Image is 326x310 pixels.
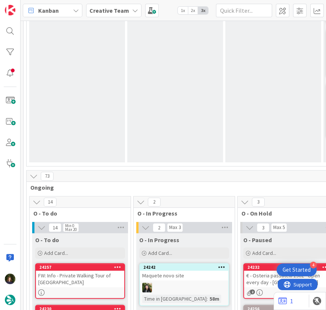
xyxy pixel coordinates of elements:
span: 3 [252,198,265,207]
div: Time in [GEOGRAPHIC_DATA] [142,295,207,303]
div: Maquete novo site [140,271,228,280]
div: 24242 [143,265,228,270]
div: 24257 [39,265,124,270]
span: O - In Progress [137,210,225,217]
span: O - To do [33,210,121,217]
img: avatar [5,295,15,305]
div: BC [140,283,228,292]
span: Add Card... [252,250,276,256]
span: 2 [153,223,165,232]
span: Support [16,1,34,10]
b: Creative Team [89,7,129,14]
img: Visit kanbanzone.com [5,5,15,15]
div: 4 [310,262,317,268]
div: FW: Info - Private Walking Tour of [GEOGRAPHIC_DATA] [36,271,124,287]
span: Add Card... [148,250,172,256]
div: Max 3 [169,226,181,229]
a: 1 [278,297,293,306]
span: 3 [257,223,269,232]
img: BC [142,283,152,292]
input: Quick Filter... [216,4,272,17]
span: 14 [49,223,61,232]
span: O - In Progress [139,236,179,244]
div: Open Get Started checklist, remaining modules: 4 [277,264,317,276]
div: 58m [208,295,221,303]
div: Min 0 [65,224,74,228]
img: MC [5,274,15,284]
span: 73 [41,172,54,181]
span: 2 [250,289,255,294]
span: O - Paused [243,236,272,244]
div: 24257FW: Info - Private Walking Tour of [GEOGRAPHIC_DATA] [36,264,124,287]
div: 24242Maquete novo site [140,264,228,280]
span: Add Card... [44,250,68,256]
span: 1x [178,7,188,14]
div: Max 5 [273,226,285,229]
span: 14 [44,198,57,207]
span: 3x [198,7,208,14]
span: 2x [188,7,198,14]
span: 2 [148,198,161,207]
span: : [207,295,208,303]
span: O - To do [35,236,59,244]
span: Kanban [38,6,59,15]
div: 24242 [140,264,228,271]
div: Max 20 [65,228,77,231]
div: 24257 [36,264,124,271]
div: Get Started [283,266,311,274]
